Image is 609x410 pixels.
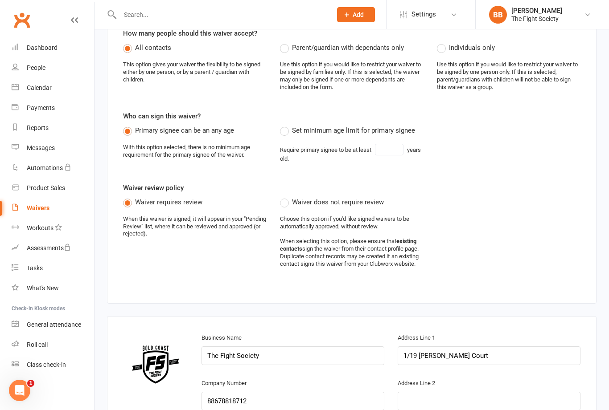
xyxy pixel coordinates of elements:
span: All contacts [135,42,171,52]
div: General attendance [27,321,81,328]
a: Reports [12,118,94,138]
label: Business Name [202,333,242,343]
div: Automations [27,164,63,171]
div: Assessments [27,244,71,252]
div: With this option selected, there is no minimum age requirement for the primary signee of the waiver. [123,144,267,159]
div: [PERSON_NAME] [511,7,562,15]
div: When this waiver is signed, it will appear in your "Pending Review" list, where it can be reviewe... [123,215,267,238]
label: Company Number [202,379,247,388]
div: Calendar [27,84,52,91]
div: Choose this option if you'd like signed waivers to be automatically approved, without review. Whe... [280,215,424,268]
a: Product Sales [12,178,94,198]
div: BB [489,6,507,24]
a: Calendar [12,78,94,98]
div: Dashboard [27,44,58,51]
span: Primary signee can be an any age [135,125,234,134]
a: Waivers [12,198,94,218]
div: People [27,64,45,71]
a: Tasks [12,258,94,278]
div: Require primary signee to be at least years old. [280,144,424,163]
div: Tasks [27,264,43,272]
div: Use this option if you would like to restrict your waiver to be signed by families only. If this ... [280,61,424,91]
div: What's New [27,284,59,292]
a: Class kiosk mode [12,355,94,375]
strong: existing contacts [280,238,416,252]
div: Payments [27,104,55,111]
a: What's New [12,278,94,298]
label: Address Line 2 [398,379,435,388]
div: Roll call [27,341,48,348]
span: Individuals only [449,42,495,52]
span: Settings [411,4,436,24]
a: Roll call [12,335,94,355]
a: Payments [12,98,94,118]
div: Waivers [27,204,49,211]
span: Set minimum age limit for primary signee [292,125,415,134]
a: Automations [12,158,94,178]
div: Class check-in [27,361,66,368]
span: Waiver does not require review [292,197,384,206]
img: thumb_42aae74f-f9d5-4331-81f1-3c04f7129560.png [123,332,188,397]
label: Who can sign this waiver? [123,111,201,122]
a: Assessments [12,238,94,258]
span: 1 [27,380,34,387]
a: General attendance kiosk mode [12,315,94,335]
a: Messages [12,138,94,158]
a: People [12,58,94,78]
label: How many people should this waiver accept? [123,28,257,39]
div: Reports [27,124,49,131]
a: Dashboard [12,38,94,58]
span: Add [353,11,364,18]
div: Workouts [27,224,53,231]
a: Clubworx [11,9,33,31]
div: Product Sales [27,184,65,191]
input: Search... [117,8,325,21]
iframe: Intercom live chat [9,380,30,401]
a: Workouts [12,218,94,238]
div: Messages [27,144,55,151]
label: Waiver review policy [123,183,184,193]
div: The Fight Society [511,15,562,23]
div: This option gives your waiver the flexibility to be signed either by one person, or by a parent /... [123,61,267,84]
label: Address Line 1 [398,333,435,343]
button: Add [337,7,375,22]
div: Use this option if you would like to restrict your waiver to be signed by one person only. If thi... [437,61,580,91]
span: Waiver requires review [135,197,202,206]
span: Parent/guardian with dependants only [292,42,404,52]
